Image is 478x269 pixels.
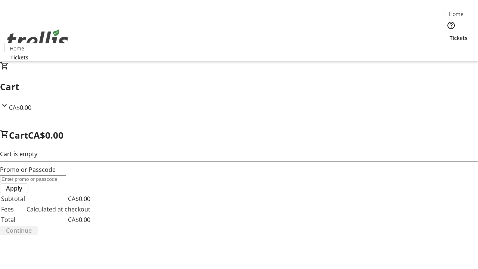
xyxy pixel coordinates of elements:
[444,10,468,18] a: Home
[9,103,31,112] span: CA$0.00
[5,44,29,52] a: Home
[10,44,24,52] span: Home
[6,184,22,193] span: Apply
[10,53,28,61] span: Tickets
[1,215,25,225] td: Total
[449,10,463,18] span: Home
[4,53,34,61] a: Tickets
[26,215,91,225] td: CA$0.00
[26,194,91,204] td: CA$0.00
[450,34,468,42] span: Tickets
[4,21,71,59] img: Orient E2E Organization 07HsHlfNg3's Logo
[444,42,459,57] button: Cart
[1,204,25,214] td: Fees
[28,129,63,141] span: CA$0.00
[26,204,91,214] td: Calculated at checkout
[444,18,459,33] button: Help
[444,34,474,42] a: Tickets
[1,194,25,204] td: Subtotal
